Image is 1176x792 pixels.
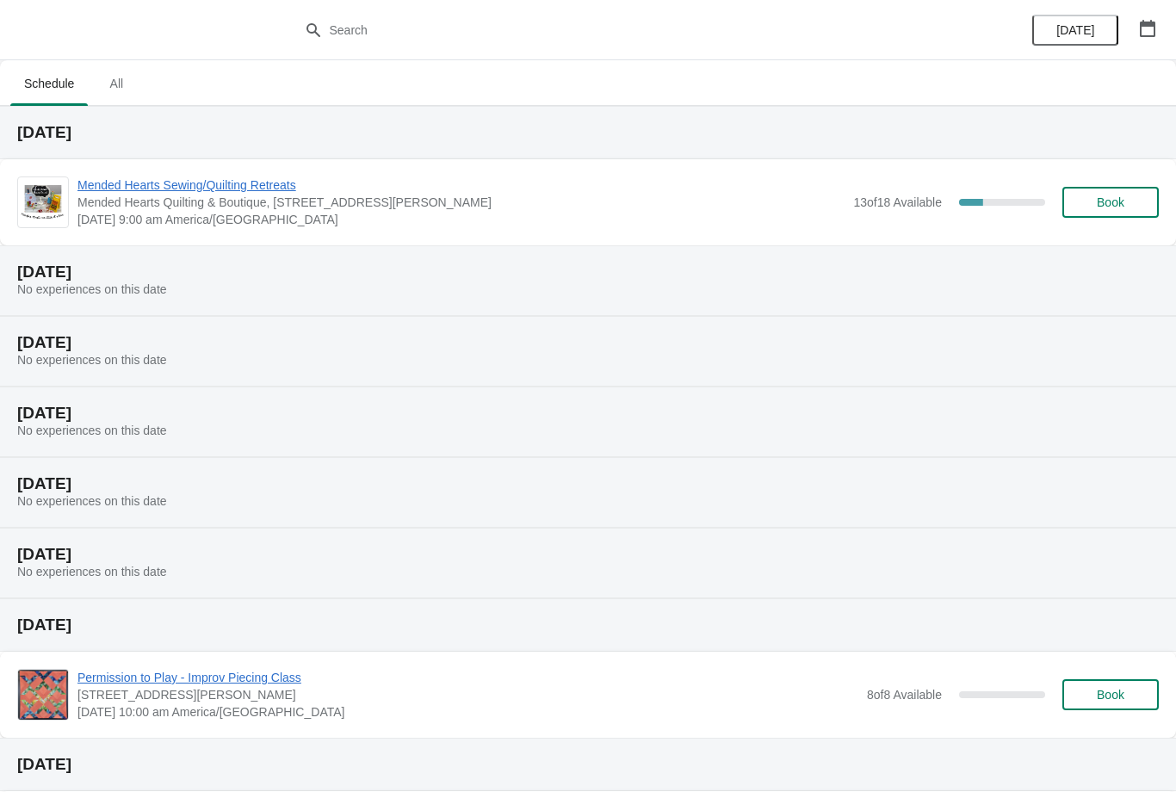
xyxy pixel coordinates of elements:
img: Permission to Play - Improv Piecing Class | 3212 330th Street, Ellsworth, IA, USA | 10:00 am Amer... [18,670,68,720]
h2: [DATE] [17,334,1159,351]
h2: [DATE] [17,263,1159,281]
span: Schedule [10,68,88,99]
span: All [95,68,138,99]
h2: [DATE] [17,405,1159,422]
span: [DATE] 10:00 am America/[GEOGRAPHIC_DATA] [77,703,858,721]
span: No experiences on this date [17,494,167,508]
span: Book [1097,195,1124,209]
img: Mended Hearts Sewing/Quilting Retreats | Mended Hearts Quilting & Boutique, 330th Street, Ellswor... [18,182,68,224]
h2: [DATE] [17,756,1159,773]
span: Mended Hearts Sewing/Quilting Retreats [77,176,845,194]
span: Permission to Play - Improv Piecing Class [77,669,858,686]
span: No experiences on this date [17,282,167,296]
span: Book [1097,688,1124,702]
input: Search [329,15,882,46]
span: 13 of 18 Available [853,195,942,209]
h2: [DATE] [17,475,1159,492]
span: No experiences on this date [17,565,167,579]
button: Book [1062,187,1159,218]
button: Book [1062,679,1159,710]
h2: [DATE] [17,546,1159,563]
h2: [DATE] [17,124,1159,141]
span: [STREET_ADDRESS][PERSON_NAME] [77,686,858,703]
span: [DATE] 9:00 am America/[GEOGRAPHIC_DATA] [77,211,845,228]
span: No experiences on this date [17,424,167,437]
span: No experiences on this date [17,353,167,367]
h2: [DATE] [17,616,1159,634]
span: [DATE] [1056,23,1094,37]
span: Mended Hearts Quilting & Boutique, [STREET_ADDRESS][PERSON_NAME] [77,194,845,211]
span: 8 of 8 Available [867,688,942,702]
button: [DATE] [1032,15,1118,46]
